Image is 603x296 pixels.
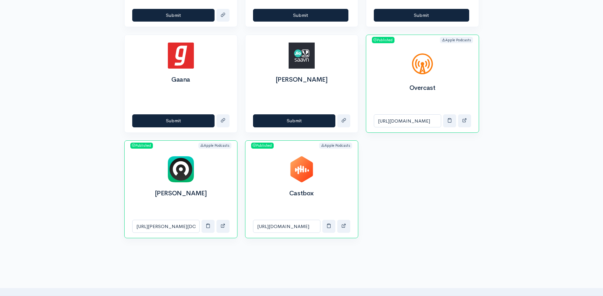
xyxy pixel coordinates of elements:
img: Castbox logo [289,156,315,182]
span: Published [251,143,274,149]
input: Castro link [132,220,200,233]
span: Apple Podcasts [319,143,352,149]
button: Submit [132,114,215,127]
h2: [PERSON_NAME] [253,76,350,83]
h2: [PERSON_NAME] [132,190,230,197]
button: Submit [374,9,469,22]
input: Castbox link [253,220,320,233]
h2: Gaana [132,76,230,83]
h2: Castbox [253,190,350,197]
h2: Overcast [374,84,471,91]
button: Submit [132,9,215,22]
input: Overcast link [374,114,441,127]
span: Published [130,143,153,149]
img: Overcast logo [409,51,435,77]
img: Jio Saavn logo [289,43,315,69]
span: Apple Podcasts [198,143,231,149]
button: Submit [253,114,335,127]
button: Submit [253,9,348,22]
span: Published [372,37,394,43]
span: Apple Podcasts [440,37,473,43]
img: Gaana logo [168,43,194,69]
img: Castro logo [168,156,194,182]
